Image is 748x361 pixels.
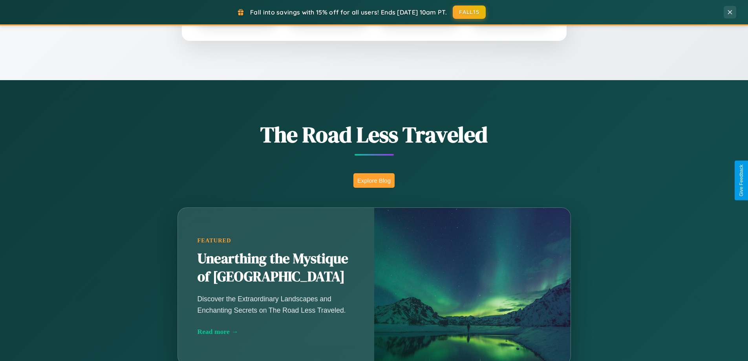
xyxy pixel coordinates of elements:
span: Fall into savings with 15% off for all users! Ends [DATE] 10am PT. [250,8,447,16]
div: Read more → [198,328,355,336]
p: Discover the Extraordinary Landscapes and Enchanting Secrets on The Road Less Traveled. [198,293,355,315]
button: FALL15 [453,5,486,19]
button: Explore Blog [353,173,395,188]
div: Featured [198,237,355,244]
h1: The Road Less Traveled [139,119,610,150]
h2: Unearthing the Mystique of [GEOGRAPHIC_DATA] [198,250,355,286]
div: Give Feedback [739,165,744,196]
